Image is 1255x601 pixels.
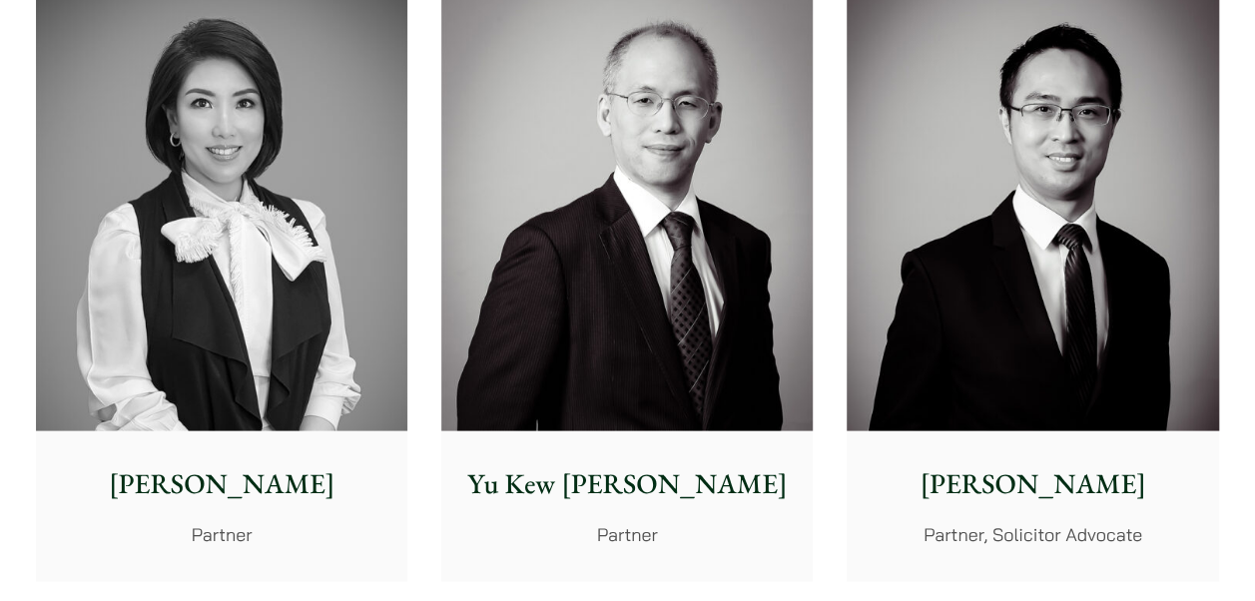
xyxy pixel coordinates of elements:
p: Partner, Solicitor Advocate [863,521,1202,548]
p: [PERSON_NAME] [52,463,391,505]
p: Partner [52,521,391,548]
p: Partner [457,521,797,548]
p: Yu Kew [PERSON_NAME] [457,463,797,505]
p: [PERSON_NAME] [863,463,1202,505]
